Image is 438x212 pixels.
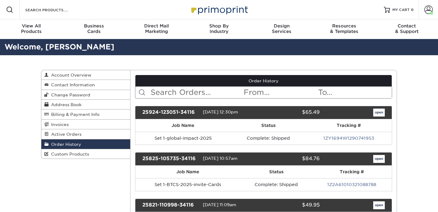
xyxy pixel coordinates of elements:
[250,23,313,34] div: Services
[203,202,236,207] span: [DATE] 11:09am
[375,23,438,34] div: & Support
[49,92,90,97] span: Change Password
[41,120,130,129] a: Invoices
[375,23,438,29] span: Contact
[313,20,376,39] a: Resources& Templates
[373,109,385,117] a: open
[203,156,238,161] span: [DATE] 10:57am
[203,110,238,114] span: [DATE] 12:30pm
[41,70,130,80] a: Account Overview
[49,132,82,137] span: Active Orders
[411,8,414,12] span: 0
[41,80,130,90] a: Contact Information
[189,3,249,16] img: Primoprint
[135,75,392,87] a: Order History
[41,139,130,149] a: Order History
[135,132,231,145] td: Set 1-global-impact-2025
[138,201,203,209] div: 25821-110998-34116
[313,23,376,29] span: Resources
[150,87,243,98] input: Search Orders...
[49,122,69,127] span: Invoices
[25,6,84,13] input: SEARCH PRODUCTS.....
[318,87,392,98] input: To...
[243,87,317,98] input: From...
[313,23,376,34] div: & Templates
[392,7,410,13] span: MY CART
[49,142,81,147] span: Order History
[241,166,312,178] th: Status
[231,119,305,132] th: Status
[259,109,324,117] div: $65.49
[312,166,392,178] th: Tracking #
[259,201,324,209] div: $49.95
[125,20,188,39] a: Direct MailMarketing
[49,112,99,117] span: Billing & Payment Info
[41,110,130,119] a: Billing & Payment Info
[259,155,324,163] div: $84.76
[323,136,374,141] a: 1ZY1694W1290741953
[250,23,313,29] span: Design
[250,20,313,39] a: DesignServices
[188,23,250,34] div: Industry
[138,109,203,117] div: 25924-123051-34116
[231,132,305,145] td: Complete: Shipped
[125,23,188,34] div: Marketing
[41,100,130,110] a: Address Book
[49,152,89,156] span: Custom Products
[373,155,385,163] a: open
[41,129,130,139] a: Active Orders
[327,182,376,187] a: 1Z2A61010321088788
[41,90,130,100] a: Change Password
[63,20,125,39] a: BusinessCards
[138,155,203,163] div: 25825-105735-34116
[49,102,82,107] span: Address Book
[188,23,250,29] span: Shop By
[135,166,241,178] th: Job Name
[188,20,250,39] a: Shop ByIndustry
[241,178,312,191] td: Complete: Shipped
[373,201,385,209] a: open
[63,23,125,29] span: Business
[41,149,130,159] a: Custom Products
[306,119,392,132] th: Tracking #
[63,23,125,34] div: Cards
[49,82,95,87] span: Contact Information
[135,119,231,132] th: Job Name
[375,20,438,39] a: Contact& Support
[125,23,188,29] span: Direct Mail
[135,178,241,191] td: Set 1-BTCS-2025-invite-Cards
[49,73,91,77] span: Account Overview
